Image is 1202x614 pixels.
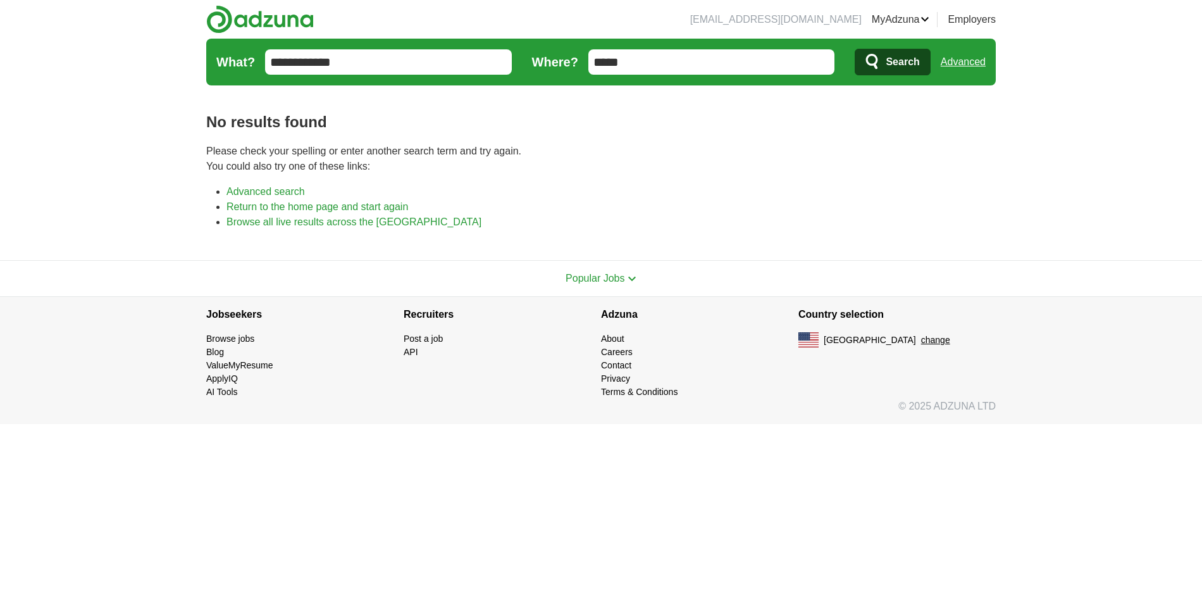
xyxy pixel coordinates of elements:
[226,186,305,197] a: Advanced search
[196,399,1006,424] div: © 2025 ADZUNA LTD
[216,53,255,72] label: What?
[206,111,996,134] h1: No results found
[206,5,314,34] img: Adzuna logo
[798,297,996,332] h4: Country selection
[206,387,238,397] a: AI Tools
[226,216,481,227] a: Browse all live results across the [GEOGRAPHIC_DATA]
[948,12,996,27] a: Employers
[601,334,624,344] a: About
[628,276,636,282] img: toggle icon
[921,334,950,347] button: change
[855,49,930,75] button: Search
[886,49,919,75] span: Search
[206,347,224,357] a: Blog
[566,273,624,284] span: Popular Jobs
[872,12,930,27] a: MyAdzuna
[206,144,996,174] p: Please check your spelling or enter another search term and try again. You could also try one of ...
[206,360,273,370] a: ValueMyResume
[532,53,578,72] label: Where?
[601,373,630,384] a: Privacy
[690,12,862,27] li: [EMAIL_ADDRESS][DOMAIN_NAME]
[601,360,631,370] a: Contact
[404,334,443,344] a: Post a job
[206,373,238,384] a: ApplyIQ
[226,201,408,212] a: Return to the home page and start again
[601,387,678,397] a: Terms & Conditions
[798,332,819,348] img: US flag
[941,49,986,75] a: Advanced
[824,334,916,347] span: [GEOGRAPHIC_DATA]
[601,347,633,357] a: Careers
[206,334,254,344] a: Browse jobs
[404,347,418,357] a: API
